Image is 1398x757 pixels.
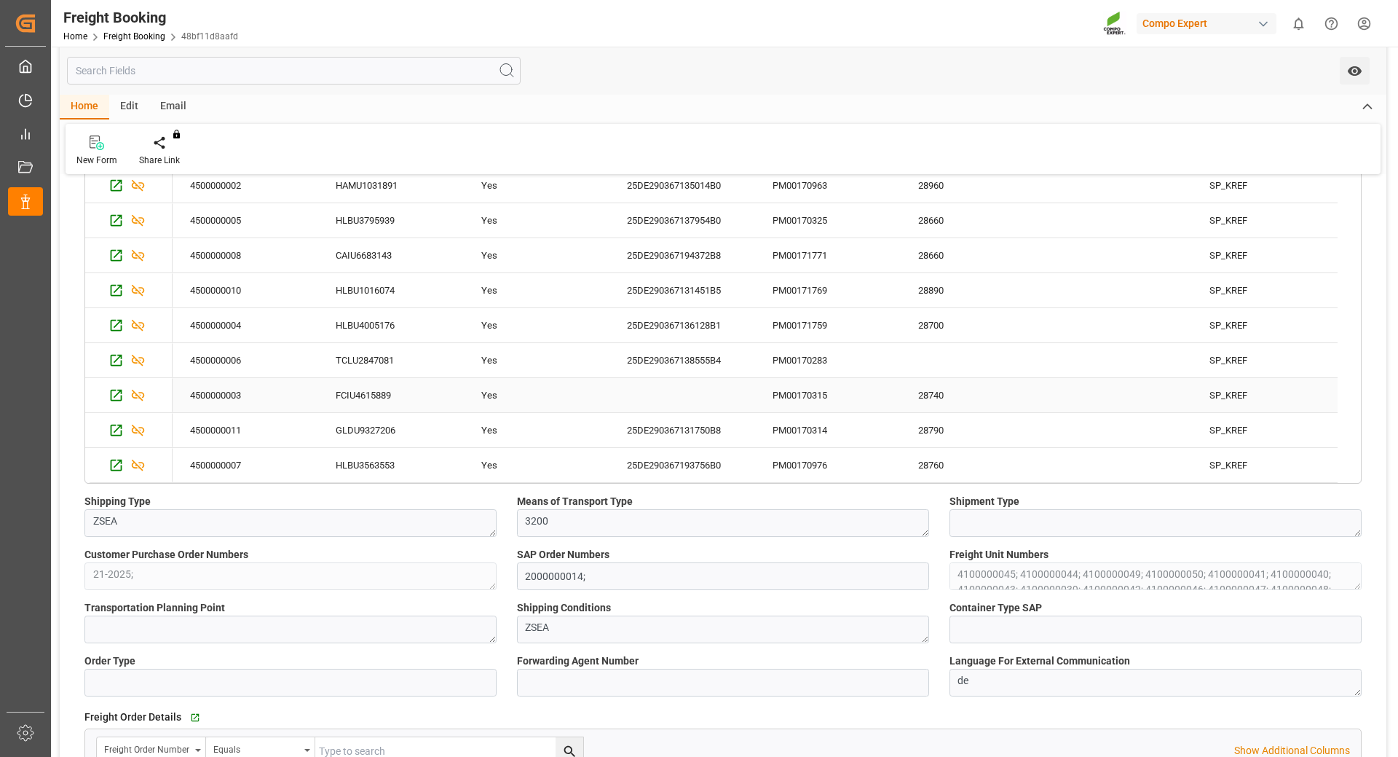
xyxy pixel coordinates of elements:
[85,343,173,378] div: Press SPACE to select this row.
[63,31,87,42] a: Home
[901,308,1046,342] div: 28700
[173,273,318,307] div: 4500000010
[609,413,755,447] div: 25DE290367131750B8
[1192,168,1338,203] div: SP_KREF
[1315,7,1348,40] button: Help Center
[901,413,1046,447] div: 28790
[1137,13,1276,34] div: Compo Expert
[213,740,299,756] div: Equals
[755,273,901,307] div: PM00171769
[755,203,901,238] div: PM00170325
[1192,308,1338,342] div: SP_KREF
[173,273,1338,308] div: Press SPACE to select this row.
[173,413,1338,448] div: Press SPACE to select this row.
[173,448,318,482] div: 4500000007
[318,448,464,482] div: HLBU3563553
[318,413,464,447] div: GLDU9327206
[173,378,1338,413] div: Press SPACE to select this row.
[609,203,755,238] div: 25DE290367137954B0
[609,448,755,482] div: 25DE290367193756B0
[609,168,755,203] div: 25DE290367135014B0
[949,547,1048,562] span: Freight Unit Numbers
[1192,413,1338,447] div: SP_KREF
[104,740,190,756] div: Freight Order Number
[901,378,1046,412] div: 28740
[318,203,464,238] div: HLBU3795939
[103,31,165,42] a: Freight Booking
[481,169,592,203] div: Yes
[318,343,464,377] div: TCLU2847081
[173,168,318,203] div: 4500000002
[76,154,117,167] div: New Form
[1192,448,1338,482] div: SP_KREF
[173,238,318,272] div: 4500000008
[481,274,592,307] div: Yes
[901,203,1046,238] div: 28660
[85,413,173,448] div: Press SPACE to select this row.
[949,494,1019,509] span: Shipment Type
[318,273,464,307] div: HLBU1016074
[949,562,1362,590] textarea: 4100000045; 4100000044; 4100000049; 4100000050; 4100000041; 4100000040; 4100000043; 4100000039; 4...
[173,308,1338,343] div: Press SPACE to select this row.
[755,168,901,203] div: PM00170963
[949,600,1042,616] span: Container Type SAP
[755,343,901,377] div: PM00170283
[1192,343,1338,377] div: SP_KREF
[84,600,225,616] span: Transportation Planning Point
[67,57,521,85] input: Search Fields
[173,308,318,342] div: 4500000004
[173,343,1338,378] div: Press SPACE to select this row.
[481,344,592,377] div: Yes
[1192,238,1338,272] div: SP_KREF
[517,616,929,643] textarea: ZSEA
[173,203,1338,238] div: Press SPACE to select this row.
[109,95,149,119] div: Edit
[85,448,173,483] div: Press SPACE to select this row.
[1340,57,1370,85] button: open menu
[84,509,497,537] textarea: ZSEA
[481,204,592,238] div: Yes
[481,379,592,412] div: Yes
[1137,9,1282,37] button: Compo Expert
[517,547,609,562] span: SAP Order Numbers
[755,378,901,412] div: PM00170315
[173,168,1338,203] div: Press SPACE to select this row.
[63,7,238,28] div: Freight Booking
[85,238,173,273] div: Press SPACE to select this row.
[517,600,611,616] span: Shipping Conditions
[173,343,318,377] div: 4500000006
[85,378,173,413] div: Press SPACE to select this row.
[609,238,755,272] div: 25DE290367194372B8
[901,238,1046,272] div: 28660
[85,308,173,343] div: Press SPACE to select this row.
[173,238,1338,273] div: Press SPACE to select this row.
[755,413,901,447] div: PM00170314
[949,669,1362,697] textarea: de
[1103,11,1126,36] img: Screenshot%202023-09-29%20at%2010.02.21.png_1712312052.png
[318,168,464,203] div: HAMU1031891
[173,378,318,412] div: 4500000003
[901,448,1046,482] div: 28760
[84,494,151,509] span: Shipping Type
[755,238,901,272] div: PM00171771
[1282,7,1315,40] button: show 0 new notifications
[60,95,109,119] div: Home
[318,238,464,272] div: CAIU6683143
[755,308,901,342] div: PM00171759
[1192,203,1338,238] div: SP_KREF
[481,414,592,447] div: Yes
[949,654,1130,669] span: Language For External Communication
[149,95,197,119] div: Email
[481,449,592,482] div: Yes
[84,710,181,725] span: Freight Order Details
[517,654,639,669] span: Forwarding Agent Number
[609,308,755,342] div: 25DE290367136128B1
[85,168,173,203] div: Press SPACE to select this row.
[901,273,1046,307] div: 28890
[84,562,497,590] textarea: 21-2025;
[901,168,1046,203] div: 28960
[173,413,318,447] div: 4500000011
[1192,273,1338,307] div: SP_KREF
[318,378,464,412] div: FCIU4615889
[85,273,173,308] div: Press SPACE to select this row.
